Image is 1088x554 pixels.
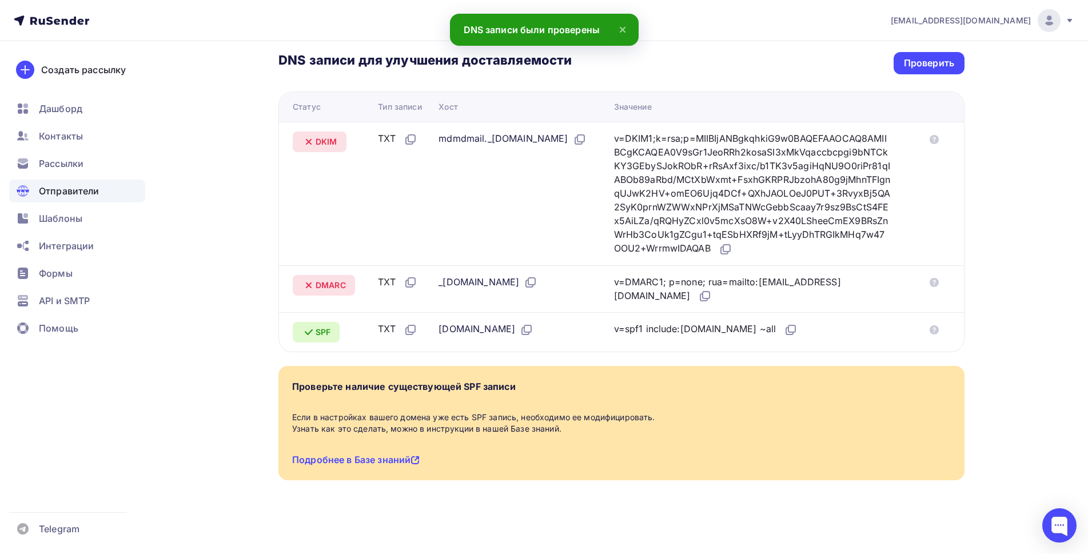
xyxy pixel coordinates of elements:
[39,321,78,335] span: Помощь
[39,102,82,115] span: Дашборд
[316,280,346,291] span: DMARC
[292,454,420,465] a: Подробнее в Базе знаний
[614,322,798,337] div: v=spf1 include:[DOMAIN_NAME] ~all
[316,136,337,148] span: DKIM
[293,101,321,113] div: Статус
[9,207,145,230] a: Шаблоны
[39,294,90,308] span: API и SMTP
[9,125,145,148] a: Контакты
[378,101,421,113] div: Тип записи
[278,52,572,70] h3: DNS записи для улучшения доставляемости
[39,157,83,170] span: Рассылки
[439,101,458,113] div: Хост
[39,184,99,198] span: Отправители
[614,275,891,304] div: v=DMARC1; p=none; rua=mailto:[EMAIL_ADDRESS][DOMAIN_NAME]
[378,275,417,290] div: TXT
[439,131,586,146] div: mdmdmail._[DOMAIN_NAME]
[39,522,79,536] span: Telegram
[614,101,652,113] div: Значение
[378,322,417,337] div: TXT
[614,131,891,256] div: v=DKIM1;k=rsa;p=MIIBIjANBgkqhkiG9w0BAQEFAAOCAQ8AMIIBCgKCAQEA0V9sGr1JeoRRh2kosaSI3xMkVqaccbcpgi9bN...
[316,326,330,338] span: SPF
[9,180,145,202] a: Отправители
[439,322,533,337] div: [DOMAIN_NAME]
[292,380,516,393] div: Проверьте наличие существующей SPF записи
[9,152,145,175] a: Рассылки
[39,129,83,143] span: Контакты
[9,262,145,285] a: Формы
[9,97,145,120] a: Дашборд
[439,275,537,290] div: _[DOMAIN_NAME]
[39,266,73,280] span: Формы
[41,63,126,77] div: Создать рассылку
[891,9,1074,32] a: [EMAIL_ADDRESS][DOMAIN_NAME]
[39,239,94,253] span: Интеграции
[39,212,82,225] span: Шаблоны
[378,131,417,146] div: TXT
[292,412,951,435] div: Если в настройках вашего домена уже есть SPF запись, необходимо ее модифицировать. Узнать как это...
[891,15,1031,26] span: [EMAIL_ADDRESS][DOMAIN_NAME]
[904,57,954,70] div: Проверить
